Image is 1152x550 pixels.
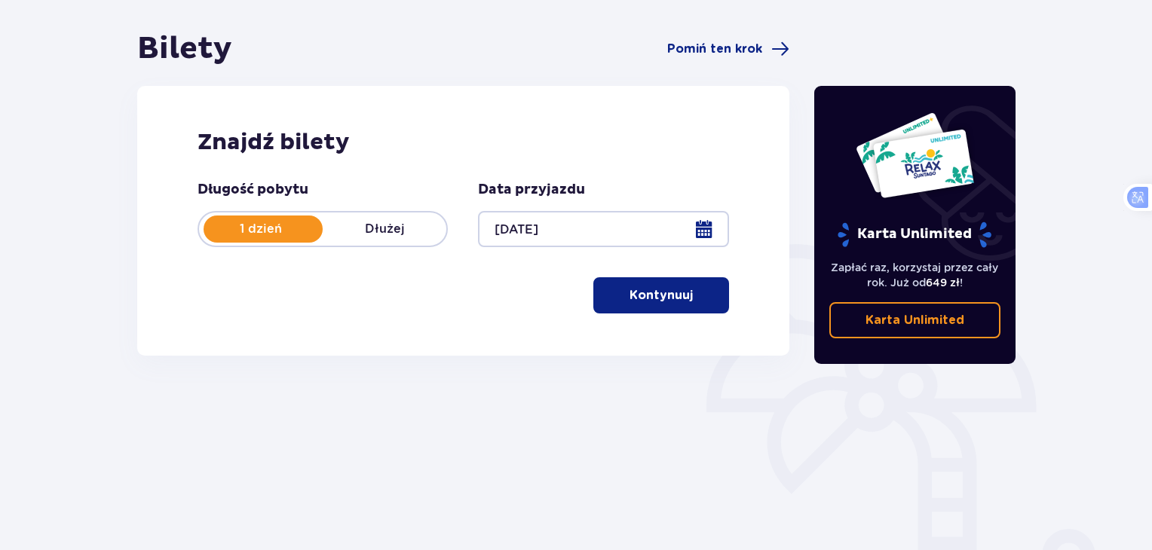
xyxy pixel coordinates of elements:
[836,222,993,248] p: Karta Unlimited
[199,221,323,237] p: 1 dzień
[667,40,789,58] a: Pomiń ten krok
[137,30,232,68] h1: Bilety
[198,181,308,199] p: Długość pobytu
[926,277,960,289] span: 649 zł
[866,312,964,328] p: Karta Unlimited
[323,221,446,237] p: Dłużej
[667,41,762,57] span: Pomiń ten krok
[478,181,585,199] p: Data przyjazdu
[593,277,729,313] button: Kontynuuj
[198,128,729,157] h2: Znajdź bilety
[829,260,1001,290] p: Zapłać raz, korzystaj przez cały rok. Już od !
[630,287,693,304] p: Kontynuuj
[829,302,1001,338] a: Karta Unlimited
